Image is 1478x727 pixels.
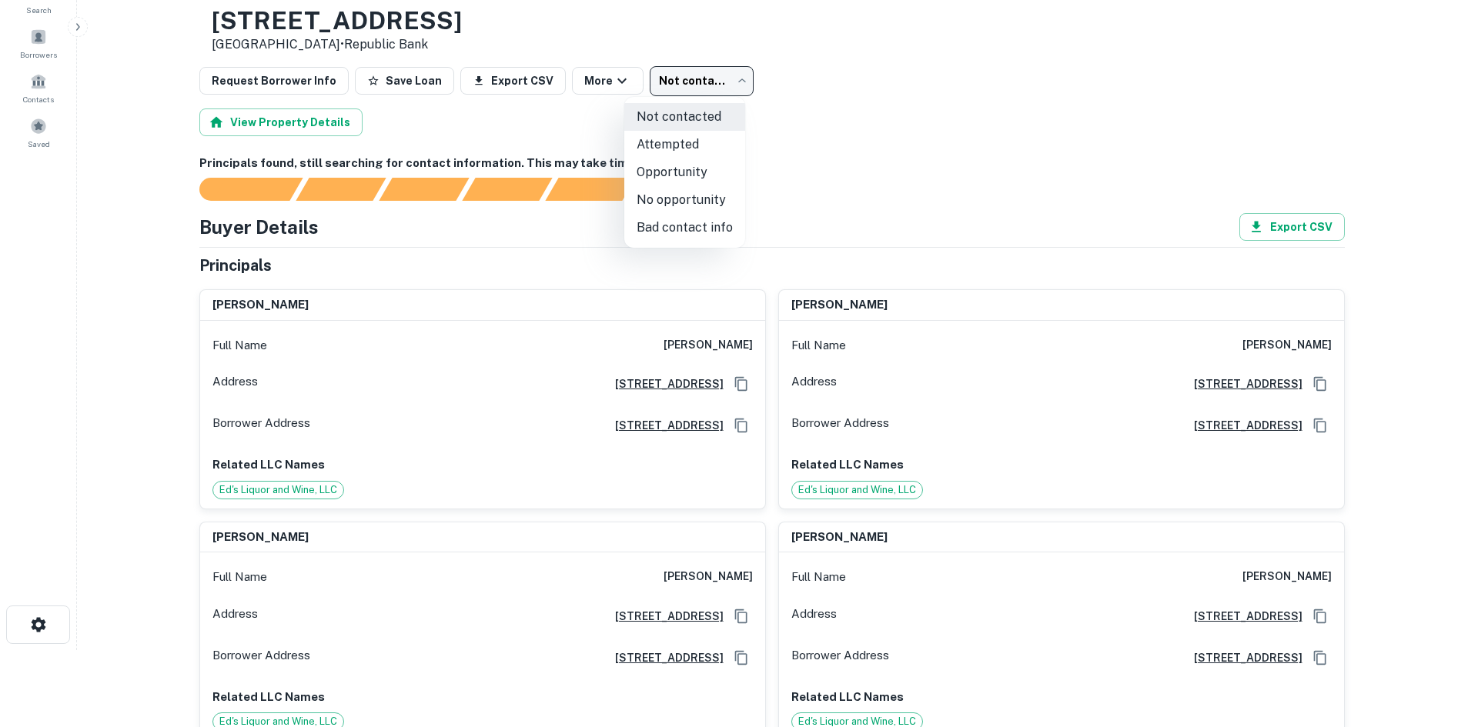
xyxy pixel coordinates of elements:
iframe: Chat Widget [1401,604,1478,678]
li: No opportunity [624,186,745,214]
li: Not contacted [624,103,745,131]
li: Opportunity [624,158,745,186]
li: Attempted [624,131,745,158]
li: Bad contact info [624,214,745,242]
